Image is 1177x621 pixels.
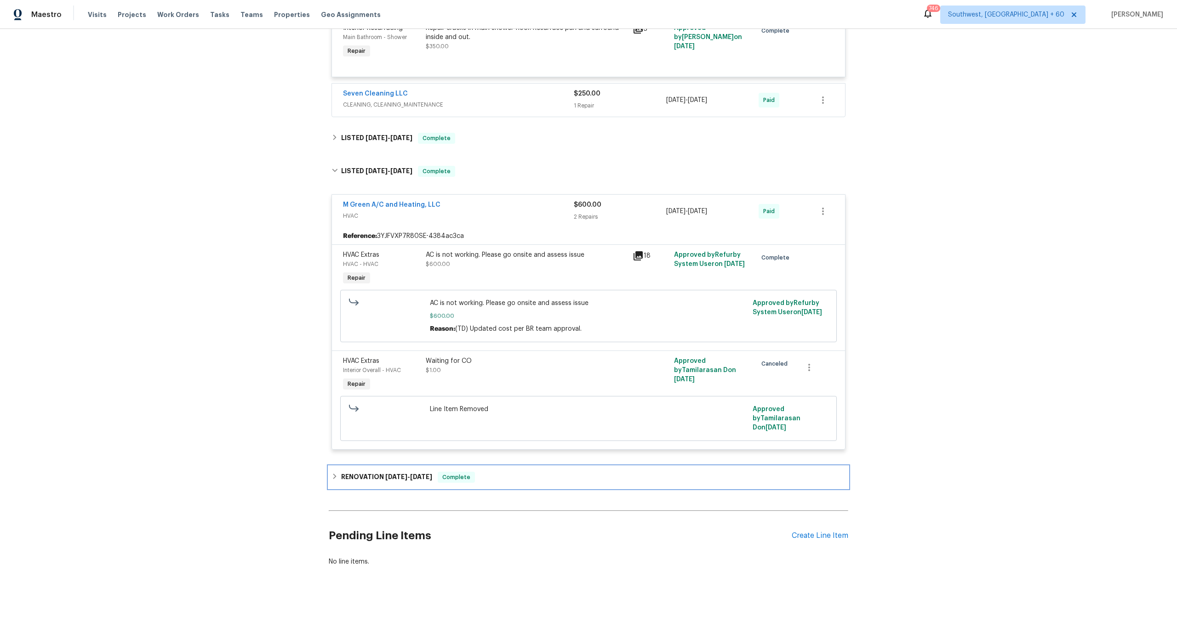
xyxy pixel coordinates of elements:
span: Paid [763,207,778,216]
span: [DATE] [385,474,407,480]
span: HVAC Extras [343,252,379,258]
span: Properties [274,10,310,19]
div: Repair cracks in main shower floor. Resurface pan and surround inside and out. [426,23,627,42]
h6: LISTED [341,133,412,144]
div: 3 [633,23,668,34]
div: 3YJFVXP7R80SE-4384ac3ca [332,228,845,244]
span: - [666,96,707,105]
span: Canceled [761,359,791,368]
span: AC is not working. Please go onsite and assess issue [430,299,748,308]
span: Approved by [PERSON_NAME] on [674,25,742,50]
span: $600.00 [426,261,450,267]
span: Work Orders [157,10,199,19]
span: $250.00 [574,90,600,97]
span: Visits [88,10,107,19]
span: Reason: [430,326,455,332]
a: Seven Cleaning LLC [343,90,408,97]
span: - [366,168,412,174]
span: Complete [439,473,474,482]
div: 2 Repairs [574,212,666,221]
span: [DATE] [666,97,686,103]
h2: Pending Line Items [329,514,792,557]
div: 18 [633,250,668,261]
span: [DATE] [410,474,432,480]
div: AC is not working. Please go onsite and assess issue [426,250,627,260]
span: (TD) Updated cost per BR team approval. [455,326,582,332]
span: Complete [419,167,454,176]
span: Teams [240,10,263,19]
span: Complete [761,253,793,262]
span: [DATE] [666,208,686,215]
span: [DATE] [390,168,412,174]
span: [DATE] [674,43,695,50]
span: Tasks [210,11,229,18]
div: No line items. [329,557,848,566]
span: [DATE] [366,135,388,141]
span: Main Bathroom - Shower [343,34,407,40]
span: [DATE] [674,376,695,383]
span: Southwest, [GEOGRAPHIC_DATA] + 60 [948,10,1064,19]
span: $1.00 [426,367,441,373]
div: 1 Repair [574,101,666,110]
span: [DATE] [688,97,707,103]
span: $600.00 [574,202,601,208]
span: [DATE] [801,309,822,316]
span: Interior Overall - HVAC [343,367,401,373]
div: LISTED [DATE]-[DATE]Complete [329,127,848,149]
span: Repair [344,273,369,282]
span: CLEANING, CLEANING_MAINTENANCE [343,100,574,109]
span: [DATE] [688,208,707,215]
div: Waiting for CO [426,356,627,366]
h6: LISTED [341,166,412,177]
span: HVAC - HVAC [343,261,378,267]
div: 746 [929,4,938,13]
span: [DATE] [366,168,388,174]
div: RENOVATION [DATE]-[DATE]Complete [329,466,848,488]
span: Complete [761,26,793,35]
span: Projects [118,10,146,19]
span: Line Item Removed [430,405,748,414]
span: Geo Assignments [321,10,381,19]
b: Reference: [343,231,377,241]
div: LISTED [DATE]-[DATE]Complete [329,157,848,186]
span: Maestro [31,10,62,19]
span: - [385,474,432,480]
span: - [366,135,412,141]
span: Complete [419,134,454,143]
span: $600.00 [430,311,748,321]
span: HVAC [343,211,574,220]
h6: RENOVATION [341,472,432,483]
span: Approved by Refurby System User on [753,300,822,316]
span: Approved by Refurby System User on [674,252,745,267]
span: - [666,207,707,216]
span: Repair [344,379,369,389]
div: Create Line Item [792,531,848,540]
span: [PERSON_NAME] [1108,10,1163,19]
a: M Green A/C and Heating, LLC [343,202,440,208]
span: Approved by Tamilarasan D on [674,358,736,383]
span: HVAC Extras [343,358,379,364]
span: Approved by Tamilarasan D on [753,406,800,431]
span: [DATE] [724,261,745,267]
span: Paid [763,96,778,105]
span: $350.00 [426,44,449,49]
span: [DATE] [766,424,786,431]
span: [DATE] [390,135,412,141]
span: Repair [344,46,369,56]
